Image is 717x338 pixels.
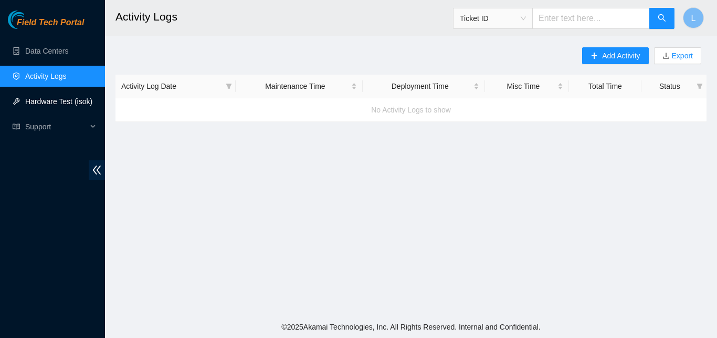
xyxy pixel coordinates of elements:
[224,78,234,94] span: filter
[25,97,92,106] a: Hardware Test (isok)
[17,18,84,28] span: Field Tech Portal
[658,14,666,24] span: search
[602,50,640,62] span: Add Activity
[654,47,701,64] button: downloadExport
[697,83,703,89] span: filter
[115,96,707,124] div: No Activity Logs to show
[694,78,705,94] span: filter
[569,75,641,98] th: Total Time
[532,8,650,29] input: Enter text here...
[460,11,526,26] span: Ticket ID
[691,12,696,25] span: L
[226,83,232,89] span: filter
[591,52,598,60] span: plus
[582,47,648,64] button: plusAdd Activity
[25,72,67,80] a: Activity Logs
[662,52,670,60] span: download
[13,123,20,130] span: read
[121,80,222,92] span: Activity Log Date
[25,47,68,55] a: Data Centers
[649,8,674,29] button: search
[670,52,693,60] a: Export
[8,19,84,33] a: Akamai TechnologiesField Tech Portal
[105,316,717,338] footer: © 2025 Akamai Technologies, Inc. All Rights Reserved. Internal and Confidential.
[8,11,53,29] img: Akamai Technologies
[647,80,692,92] span: Status
[89,160,105,180] span: double-left
[25,116,87,137] span: Support
[683,7,704,28] button: L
